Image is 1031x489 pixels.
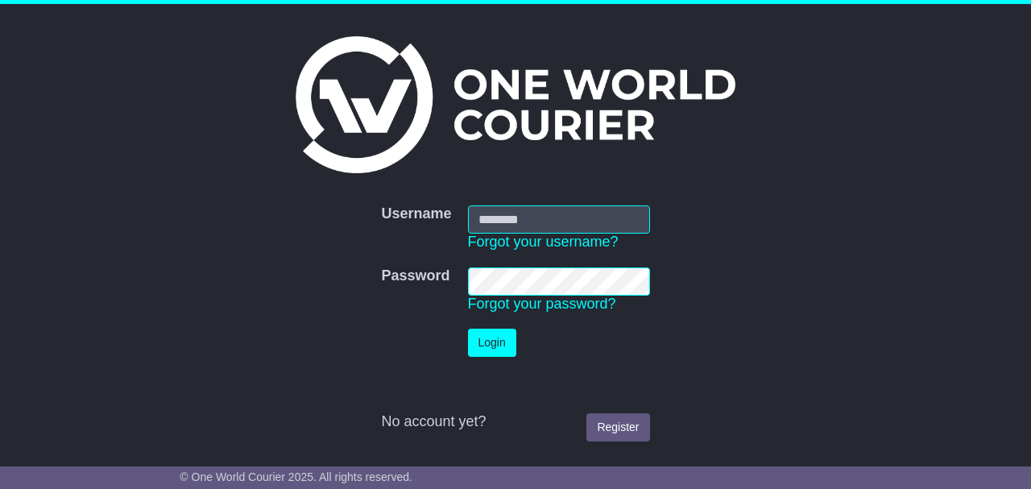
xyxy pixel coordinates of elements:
label: Username [381,205,451,223]
a: Register [586,413,649,441]
div: No account yet? [381,413,649,431]
button: Login [468,329,516,357]
span: © One World Courier 2025. All rights reserved. [180,470,412,483]
a: Forgot your username? [468,234,619,250]
a: Forgot your password? [468,296,616,312]
img: One World [296,36,735,173]
label: Password [381,267,449,285]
